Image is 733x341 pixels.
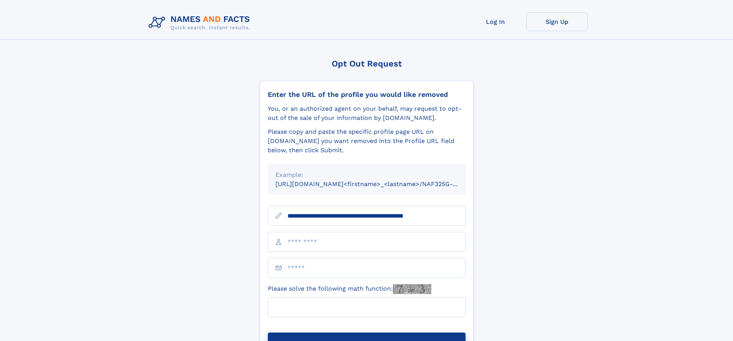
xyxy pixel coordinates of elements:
div: Opt Out Request [260,59,474,68]
label: Please solve the following math function: [268,284,431,294]
a: Log In [465,12,526,31]
small: [URL][DOMAIN_NAME]<firstname>_<lastname>/NAF325G-xxxxxxxx [276,180,480,188]
div: Example: [276,170,458,180]
div: Please copy and paste the specific profile page URL on [DOMAIN_NAME] you want removed into the Pr... [268,127,466,155]
img: Logo Names and Facts [145,12,256,33]
div: Enter the URL of the profile you would like removed [268,90,466,99]
div: You, or an authorized agent on your behalf, may request to opt-out of the sale of your informatio... [268,104,466,123]
a: Sign Up [526,12,588,31]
